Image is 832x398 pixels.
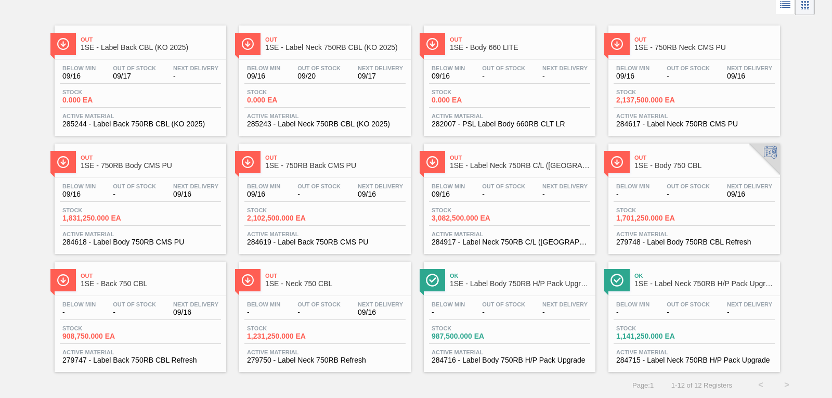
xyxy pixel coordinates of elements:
span: Stock [247,325,320,331]
span: - [297,190,341,198]
span: 09/17 [113,72,156,80]
span: 279750 - Label Neck 750RB Refresh [247,356,403,364]
span: Below Min [247,65,280,71]
span: - [113,190,156,198]
span: Active Material [247,349,403,355]
span: Active Material [616,113,772,119]
a: ÍconeOut1SE - Body 750 CBLBelow Min-Out Of Stock-Next Delivery09/16Stock1,701,250.000 EAActive Ma... [601,136,785,254]
span: 284715 - Label Neck 750RB H/P Pack Upgrade [616,356,772,364]
span: - [667,190,710,198]
span: Active Material [62,113,218,119]
span: - [616,309,649,316]
span: 1SE - Label Neck 750RB C/L (Hogwarts) [450,162,590,170]
span: 1SE - Label Neck 750RB CBL (KO 2025) [265,44,406,52]
button: < [748,372,774,398]
span: 284619 - Label Back 750RB CMS PU [247,238,403,246]
span: Out [81,273,221,279]
span: - [482,190,525,198]
span: 284617 - Label Neck 750RB CMS PU [616,120,772,128]
button: > [774,372,800,398]
span: 09/16 [247,190,280,198]
span: Next Delivery [173,301,218,307]
a: ÍconeOut1SE - 750RB Neck CMS PUBelow Min09/16Out Of Stock-Next Delivery09/16Stock2,137,500.000 EA... [601,18,785,136]
a: ÍconeOut1SE - Label Neck 750RB C/L ([GEOGRAPHIC_DATA])Below Min09/16Out Of Stock-Next Delivery-St... [416,136,601,254]
span: 09/16 [173,309,218,316]
span: Next Delivery [358,301,403,307]
span: Stock [432,325,504,331]
span: Out Of Stock [113,65,156,71]
span: 1,831,250.000 EA [62,214,135,222]
span: Next Delivery [727,65,772,71]
span: - [297,309,341,316]
span: Active Material [62,349,218,355]
span: - [667,309,710,316]
span: 2,102,500.000 EA [247,214,320,222]
span: Active Material [432,113,588,119]
span: Below Min [62,301,96,307]
span: Stock [247,89,320,95]
span: Out Of Stock [297,301,341,307]
span: 09/16 [432,72,465,80]
a: ÍconeOut1SE - Label Back CBL (KO 2025)Below Min09/16Out Of Stock09/17Next Delivery-Stock0.000 EAA... [47,18,231,136]
span: 1SE - Body 660 LITE [450,44,590,52]
span: Below Min [247,183,280,189]
span: Next Delivery [542,183,588,189]
span: - [113,309,156,316]
span: 09/16 [247,72,280,80]
span: Active Material [616,231,772,237]
span: Next Delivery [173,183,218,189]
a: ÍconeOut1SE - Label Neck 750RB CBL (KO 2025)Below Min09/16Out Of Stock09/20Next Delivery09/17Stoc... [231,18,416,136]
span: Active Material [432,231,588,237]
span: Stock [432,89,504,95]
span: Out [265,155,406,161]
span: - [727,309,772,316]
span: Below Min [432,301,465,307]
a: ÍconeOut1SE - Body 660 LITEBelow Min09/16Out Of Stock-Next Delivery-Stock0.000 EAActive Material2... [416,18,601,136]
span: 1SE - Neck 750 CBL [265,280,406,288]
img: Ícone [57,274,70,287]
span: Out [81,155,221,161]
span: Out [265,273,406,279]
span: 09/16 [358,190,403,198]
a: ÍconeOut1SE - 750RB Back CMS PUBelow Min09/16Out Of Stock-Next Delivery09/16Stock2,102,500.000 EA... [231,136,416,254]
span: Out [634,155,775,161]
span: Out Of Stock [667,301,710,307]
span: Next Delivery [542,301,588,307]
span: Page : 1 [632,381,654,389]
span: 09/17 [358,72,403,80]
span: - [542,309,588,316]
span: Out [450,36,590,43]
a: ÍconeOut1SE - Back 750 CBLBelow Min-Out Of Stock-Next Delivery09/16Stock908,750.000 EAActive Mate... [47,254,231,372]
span: Ok [450,273,590,279]
span: Active Material [247,231,403,237]
span: Below Min [432,183,465,189]
img: Ícone [426,37,439,50]
span: Out Of Stock [113,301,156,307]
span: 09/16 [62,72,96,80]
span: Active Material [247,113,403,119]
span: - [482,72,525,80]
span: - [542,190,588,198]
span: Out Of Stock [482,183,525,189]
span: 1,231,250.000 EA [247,332,320,340]
span: 1SE - 750RB Neck CMS PU [634,44,775,52]
span: 0.000 EA [62,96,135,104]
span: Below Min [616,301,649,307]
span: 279748 - Label Body 750RB CBL Refresh [616,238,772,246]
span: 1SE - 750RB Back CMS PU [265,162,406,170]
span: 1,701,250.000 EA [616,214,689,222]
span: Stock [616,207,689,213]
span: Active Material [62,231,218,237]
span: Stock [62,325,135,331]
span: Out Of Stock [297,65,341,71]
span: Below Min [62,183,96,189]
span: 285243 - Label Neck 750RB CBL (KO 2025) [247,120,403,128]
span: Out Of Stock [482,65,525,71]
span: - [667,72,710,80]
a: ÍconeOk1SE - Label Neck 750RB H/P Pack UpgradeBelow Min-Out Of Stock-Next Delivery-Stock1,141,250... [601,254,785,372]
span: 09/16 [173,190,218,198]
span: Next Delivery [727,183,772,189]
span: Active Material [616,349,772,355]
span: - [482,309,525,316]
img: Ícone [610,37,623,50]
